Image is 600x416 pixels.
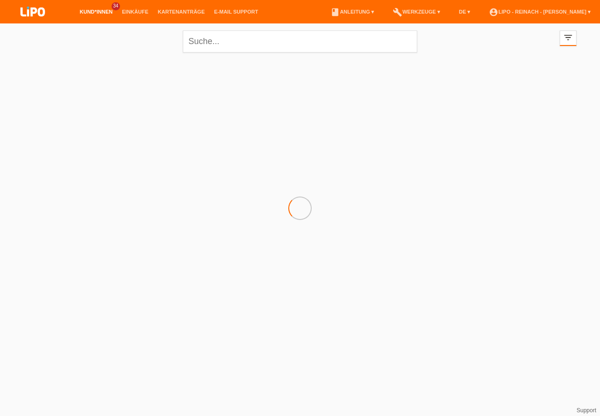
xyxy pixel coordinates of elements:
[393,8,402,17] i: build
[577,407,596,414] a: Support
[484,9,595,15] a: account_circleLIPO - Reinach - [PERSON_NAME] ▾
[210,9,263,15] a: E-Mail Support
[326,9,379,15] a: bookAnleitung ▾
[112,2,120,10] span: 34
[454,9,475,15] a: DE ▾
[489,8,498,17] i: account_circle
[183,30,417,53] input: Suche...
[153,9,210,15] a: Kartenanträge
[117,9,153,15] a: Einkäufe
[563,32,573,43] i: filter_list
[75,9,117,15] a: Kund*innen
[9,19,56,26] a: LIPO pay
[388,9,445,15] a: buildWerkzeuge ▾
[330,8,340,17] i: book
